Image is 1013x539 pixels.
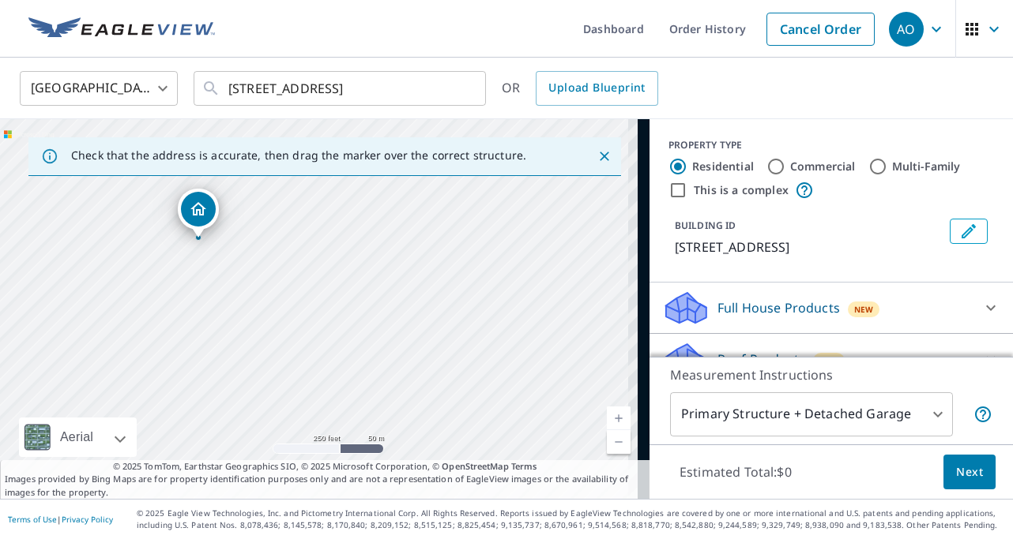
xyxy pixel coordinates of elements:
span: New [854,303,874,316]
div: OR [502,71,658,106]
label: Commercial [790,159,856,174]
p: © 2025 Eagle View Technologies, Inc. and Pictometry International Corp. All Rights Reserved. Repo... [137,507,1005,531]
label: Multi-Family [892,159,961,174]
button: Next [943,455,996,490]
p: BUILDING ID [675,219,736,232]
label: This is a complex [694,182,789,198]
img: EV Logo [28,17,215,41]
div: AO [889,12,924,47]
div: Aerial [19,417,137,457]
span: Your report will include the primary structure and a detached garage if one exists. [973,405,992,424]
span: Next [956,462,983,482]
button: Close [594,146,615,167]
div: [GEOGRAPHIC_DATA] [20,66,178,110]
button: Edit building 1 [950,219,988,244]
input: Search by address or latitude-longitude [228,66,454,110]
a: Current Level 17, Zoom In [607,406,631,430]
a: Terms [511,460,537,472]
a: Cancel Order [766,13,875,46]
p: Estimated Total: $0 [667,455,804,489]
p: Check that the address is accurate, then drag the marker over the correct structure. [71,148,526,163]
div: Primary Structure + Detached Garage [670,392,953,436]
p: Full House Products [717,298,840,317]
span: Upload Blueprint [548,78,645,98]
a: Current Level 17, Zoom Out [607,430,631,454]
a: Privacy Policy [62,514,113,525]
a: Upload Blueprint [536,71,657,106]
span: © 2025 TomTom, Earthstar Geographics SIO, © 2025 Microsoft Corporation, © [113,460,537,473]
p: Roof Products [717,350,805,369]
div: PROPERTY TYPE [668,138,994,152]
p: [STREET_ADDRESS] [675,238,943,256]
div: Dropped pin, building 1, Residential property, 612 E Park St Champaign, IL 61820 [178,189,219,238]
p: | [8,515,113,524]
label: Residential [692,159,754,174]
a: OpenStreetMap [442,460,508,472]
div: Aerial [55,417,98,457]
span: New [819,354,839,367]
p: Measurement Instructions [670,365,992,384]
div: Full House ProductsNew [662,289,1000,327]
a: Terms of Use [8,514,57,525]
div: Roof ProductsNew [662,340,1000,378]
